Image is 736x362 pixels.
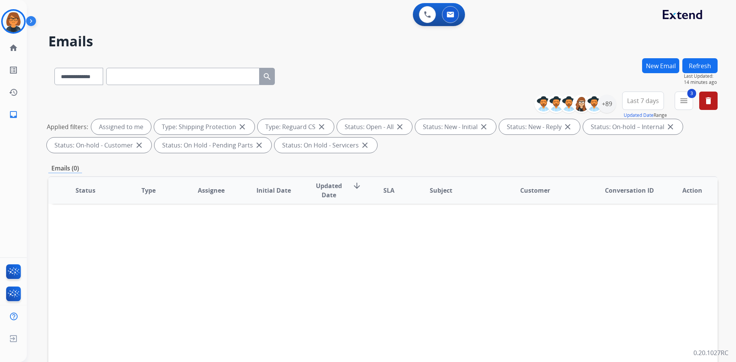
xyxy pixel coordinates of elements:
span: Initial Date [256,186,291,195]
button: New Email [642,58,679,73]
img: avatar [3,11,24,32]
mat-icon: close [255,141,264,150]
mat-icon: close [238,122,247,131]
div: Status: On Hold - Pending Parts [154,138,271,153]
span: Last Updated: [684,73,718,79]
mat-icon: history [9,88,18,97]
mat-icon: list_alt [9,66,18,75]
span: Subject [430,186,452,195]
span: Conversation ID [605,186,654,195]
mat-icon: inbox [9,110,18,119]
div: Status: On-hold – Internal [583,119,683,134]
button: Last 7 days [622,92,664,110]
button: Refresh [682,58,718,73]
div: Status: On-hold - Customer [47,138,151,153]
span: SLA [383,186,394,195]
p: Applied filters: [47,122,88,131]
span: Type [141,186,156,195]
mat-icon: home [9,43,18,52]
th: Action [655,177,718,204]
mat-icon: close [395,122,404,131]
div: Status: New - Reply [499,119,580,134]
div: Status: On Hold - Servicers [274,138,377,153]
div: +89 [598,95,616,113]
mat-icon: delete [704,96,713,105]
p: Emails (0) [48,164,82,173]
span: Customer [520,186,550,195]
mat-icon: close [479,122,488,131]
mat-icon: close [666,122,675,131]
span: Last 7 days [627,99,659,102]
mat-icon: close [563,122,572,131]
span: Assignee [198,186,225,195]
button: 3 [675,92,693,110]
div: Type: Reguard CS [258,119,334,134]
mat-icon: arrow_downward [352,181,361,190]
mat-icon: close [317,122,326,131]
div: Type: Shipping Protection [154,119,255,134]
span: Updated Date [312,181,347,200]
mat-icon: close [135,141,144,150]
span: 14 minutes ago [684,79,718,85]
div: Assigned to me [91,119,151,134]
span: 3 [687,89,696,98]
h2: Emails [48,34,718,49]
div: Status: Open - All [337,119,412,134]
span: Range [624,112,667,118]
button: Updated Date [624,112,654,118]
mat-icon: search [263,72,272,81]
div: Status: New - Initial [415,119,496,134]
mat-icon: close [360,141,370,150]
mat-icon: menu [679,96,688,105]
span: Status [76,186,95,195]
p: 0.20.1027RC [693,348,728,357]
